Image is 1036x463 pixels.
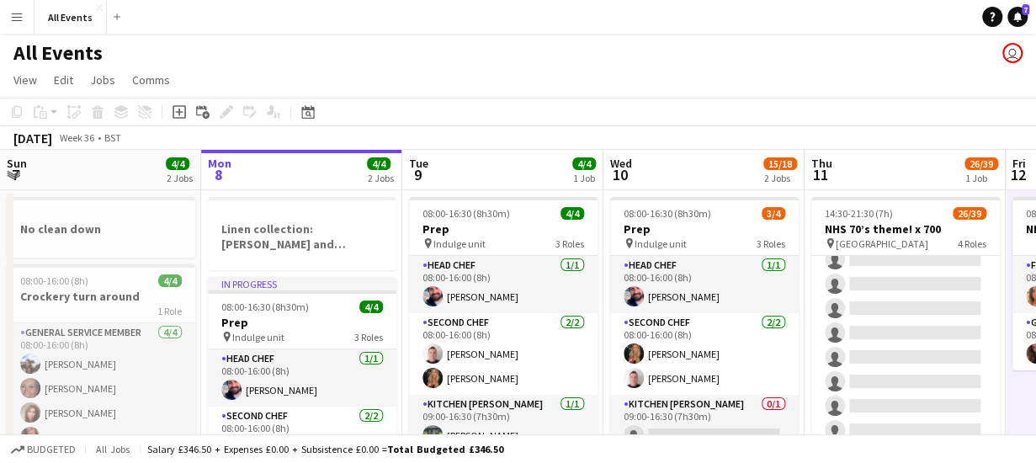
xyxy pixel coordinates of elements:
[104,131,121,144] div: BST
[825,207,893,220] span: 14:30-21:30 (7h)
[13,72,37,88] span: View
[166,157,189,170] span: 4/4
[1022,4,1029,15] span: 7
[1010,165,1026,184] span: 12
[953,207,986,220] span: 26/39
[47,69,80,91] a: Edit
[132,72,170,88] span: Comms
[635,237,687,250] span: Indulge unit
[4,165,27,184] span: 7
[354,331,383,343] span: 3 Roles
[20,274,88,287] span: 08:00-16:00 (8h)
[208,221,396,252] h3: Linen collection: [PERSON_NAME] and [PERSON_NAME]
[1012,156,1026,171] span: Fri
[147,443,503,455] div: Salary £346.50 + Expenses £0.00 + Subsistence £0.00 =
[221,301,309,313] span: 08:00-16:30 (8h30m)
[757,237,785,250] span: 3 Roles
[13,130,52,146] div: [DATE]
[158,274,182,287] span: 4/4
[433,237,486,250] span: Indulge unit
[406,165,428,184] span: 9
[7,197,195,258] app-job-card: No clean down
[7,69,44,91] a: View
[35,1,107,34] button: All Events
[8,440,78,459] button: Budgeted
[764,172,796,184] div: 2 Jobs
[125,69,177,91] a: Comms
[958,237,986,250] span: 4 Roles
[7,221,195,237] h3: No clean down
[610,221,799,237] h3: Prep
[610,156,632,171] span: Wed
[208,277,396,290] div: In progress
[610,197,799,446] app-job-card: 08:00-16:30 (8h30m)3/4Prep Indulge unit3 RolesHead Chef1/108:00-16:00 (8h)[PERSON_NAME]Second Che...
[608,165,632,184] span: 10
[965,172,997,184] div: 1 Job
[836,237,928,250] span: [GEOGRAPHIC_DATA]
[422,207,510,220] span: 08:00-16:30 (8h30m)
[409,256,598,313] app-card-role: Head Chef1/108:00-16:00 (8h)[PERSON_NAME]
[572,157,596,170] span: 4/4
[7,323,195,454] app-card-role: General service member4/408:00-16:00 (8h)[PERSON_NAME][PERSON_NAME][PERSON_NAME][PERSON_NAME]
[1007,7,1028,27] a: 7
[409,313,598,395] app-card-role: Second Chef2/208:00-16:00 (8h)[PERSON_NAME][PERSON_NAME]
[610,313,799,395] app-card-role: Second Chef2/208:00-16:00 (8h)[PERSON_NAME][PERSON_NAME]
[83,69,122,91] a: Jobs
[208,197,396,270] app-job-card: Linen collection: [PERSON_NAME] and [PERSON_NAME]
[232,331,284,343] span: Indulge unit
[809,165,832,184] span: 11
[7,289,195,304] h3: Crockery turn around
[624,207,711,220] span: 08:00-16:30 (8h30m)
[359,301,383,313] span: 4/4
[409,156,428,171] span: Tue
[27,444,76,455] span: Budgeted
[205,165,231,184] span: 8
[555,237,584,250] span: 3 Roles
[763,157,797,170] span: 15/18
[208,156,231,171] span: Mon
[811,221,1000,237] h3: NHS 70’s theme! x 700
[811,197,1000,446] app-job-card: 14:30-21:30 (7h)26/39NHS 70’s theme! x 700 [GEOGRAPHIC_DATA]4 Roles[PERSON_NAME][PERSON_NAME]
[208,315,396,330] h3: Prep
[167,172,193,184] div: 2 Jobs
[409,395,598,452] app-card-role: Kitchen [PERSON_NAME]1/109:00-16:30 (7h30m)[PERSON_NAME]
[367,157,390,170] span: 4/4
[157,305,182,317] span: 1 Role
[610,256,799,313] app-card-role: Head Chef1/108:00-16:00 (8h)[PERSON_NAME]
[1002,43,1023,63] app-user-avatar: Lucy Hinks
[964,157,998,170] span: 26/39
[762,207,785,220] span: 3/4
[7,264,195,454] app-job-card: 08:00-16:00 (8h)4/4Crockery turn around1 RoleGeneral service member4/408:00-16:00 (8h)[PERSON_NAM...
[90,72,115,88] span: Jobs
[7,156,27,171] span: Sun
[811,156,832,171] span: Thu
[387,443,503,455] span: Total Budgeted £346.50
[409,197,598,446] app-job-card: 08:00-16:30 (8h30m)4/4Prep Indulge unit3 RolesHead Chef1/108:00-16:00 (8h)[PERSON_NAME]Second Che...
[368,172,394,184] div: 2 Jobs
[208,349,396,407] app-card-role: Head Chef1/108:00-16:00 (8h)[PERSON_NAME]
[93,443,133,455] span: All jobs
[54,72,73,88] span: Edit
[56,131,98,144] span: Week 36
[573,172,595,184] div: 1 Job
[561,207,584,220] span: 4/4
[13,40,103,66] h1: All Events
[409,221,598,237] h3: Prep
[610,395,799,452] app-card-role: Kitchen [PERSON_NAME]0/109:00-16:30 (7h30m)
